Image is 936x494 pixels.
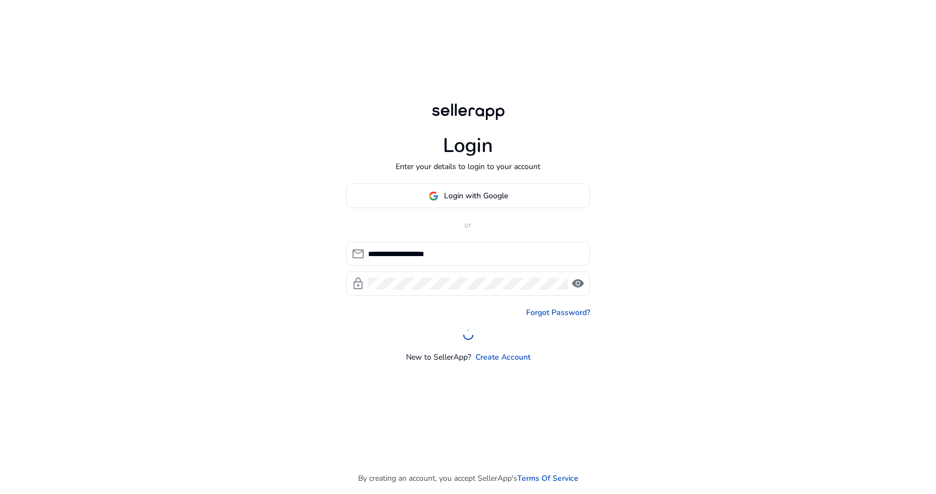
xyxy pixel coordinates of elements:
button: Login with Google [346,183,590,208]
p: Enter your details to login to your account [396,161,540,172]
span: visibility [571,277,585,290]
span: Login with Google [444,190,508,202]
span: mail [351,247,365,260]
img: google-logo.svg [429,191,439,201]
h1: Login [443,134,493,158]
a: Forgot Password? [526,307,590,318]
span: lock [351,277,365,290]
p: New to SellerApp? [406,351,471,363]
p: or [346,219,590,231]
a: Terms Of Service [517,473,578,484]
a: Create Account [475,351,531,363]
